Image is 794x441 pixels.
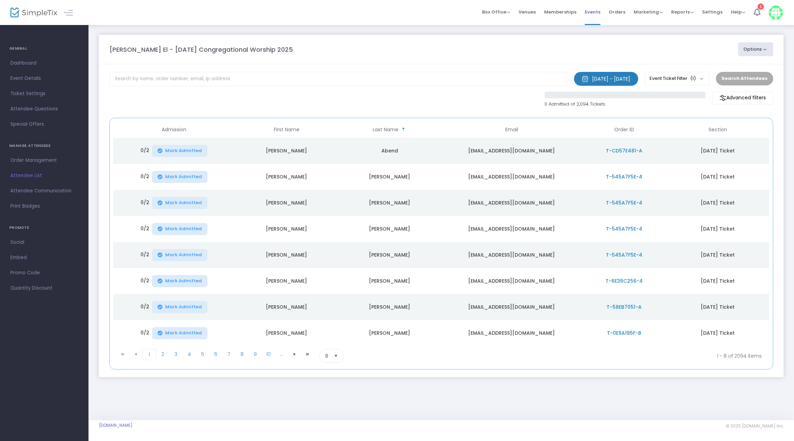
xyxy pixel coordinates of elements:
[666,294,769,320] td: [DATE] Ticket
[441,164,582,190] td: [EMAIL_ADDRESS][DOMAIN_NAME]
[666,216,769,242] td: [DATE] Ticket
[235,216,338,242] td: [PERSON_NAME]
[165,148,202,153] span: Mark Admitted
[10,74,78,83] span: Event Details
[758,3,764,10] div: 1
[441,216,582,242] td: [EMAIL_ADDRESS][DOMAIN_NAME]
[301,349,314,359] span: Go to the last page
[109,72,567,86] input: Search by name, order number, email, ip address
[141,225,149,235] span: 0/2
[165,226,202,232] span: Mark Admitted
[338,242,441,268] td: [PERSON_NAME]
[152,275,208,287] button: Mark Admitted
[606,199,642,206] span: T-545A7F5E-4
[634,9,663,15] span: Marketing
[9,42,79,56] h4: GENERAL
[338,320,441,346] td: [PERSON_NAME]
[606,147,642,154] span: T-CD57E481-A
[10,186,78,195] span: Attendee Communication
[235,294,338,320] td: [PERSON_NAME]
[141,329,149,339] span: 0/2
[338,164,441,190] td: [PERSON_NAME]
[275,349,288,359] span: Page 11
[235,268,338,294] td: [PERSON_NAME]
[248,349,262,359] span: Page 9
[441,190,582,216] td: [EMAIL_ADDRESS][DOMAIN_NAME]
[142,349,156,360] span: Page 1
[9,221,79,235] h4: PROMOTE
[325,352,328,359] span: 8
[10,105,78,114] span: Attendee Questions
[582,75,589,82] img: monthly
[441,294,582,320] td: [EMAIL_ADDRESS][DOMAIN_NAME]
[592,75,630,82] div: [DATE] - [DATE]
[235,190,338,216] td: [PERSON_NAME]
[99,423,133,428] a: [DOMAIN_NAME]
[614,127,634,133] span: Order ID
[338,190,441,216] td: [PERSON_NAME]
[235,242,338,268] td: [PERSON_NAME]
[209,349,222,359] span: Page 6
[262,349,275,359] span: Page 10
[607,303,642,310] span: T-58EB7051-A
[10,59,78,68] span: Dashboard
[606,277,643,284] span: T-6E36C256-4
[666,268,769,294] td: [DATE] Ticket
[373,127,398,133] span: Last Name
[141,251,149,261] span: 0/2
[10,238,78,247] span: Social
[141,303,149,313] span: 0/2
[338,268,441,294] td: [PERSON_NAME]
[338,138,441,164] td: Abend
[156,349,169,359] span: Page 2
[726,423,784,429] span: © 2025 [DOMAIN_NAME] Inc.
[109,45,293,54] m-panel-title: [PERSON_NAME] El - [DATE] Congregational Worship 2025
[288,349,301,359] span: Go to the next page
[666,164,769,190] td: [DATE] Ticket
[544,3,576,21] span: Memberships
[141,173,149,183] span: 0/2
[338,216,441,242] td: [PERSON_NAME]
[666,320,769,346] td: [DATE] Ticket
[235,164,338,190] td: [PERSON_NAME]
[141,147,149,157] span: 0/2
[10,202,78,211] span: Print Badges
[10,89,78,98] span: Ticket Settings
[222,349,235,359] span: Page 7
[441,242,582,268] td: [EMAIL_ADDRESS][DOMAIN_NAME]
[10,171,78,180] span: Attendee List
[292,351,297,357] span: Go to the next page
[274,127,299,133] span: First Name
[666,138,769,164] td: [DATE] Ticket
[709,127,727,133] span: Section
[141,277,149,287] span: 0/2
[165,252,202,258] span: Mark Admitted
[152,171,208,183] button: Mark Admitted
[690,76,696,81] span: (1)
[505,127,518,133] span: Email
[10,253,78,262] span: Embed
[441,138,582,164] td: [EMAIL_ADDRESS][DOMAIN_NAME]
[152,197,208,209] button: Mark Admitted
[152,145,208,157] button: Mark Admitted
[141,199,149,209] span: 0/2
[10,268,78,277] span: Promo Code
[606,251,642,258] span: T-545A7F5E-4
[235,349,248,359] span: Page 8
[169,349,183,359] span: Page 3
[10,120,78,129] span: Special Offers
[113,122,769,346] div: Data table
[671,9,694,15] span: Reports
[731,9,745,15] span: Help
[305,351,311,357] span: Go to the last page
[162,127,186,133] span: Admission
[10,284,78,293] span: Quantity Discount
[518,3,536,21] span: Venues
[544,101,706,108] p: 0 Admitted of 2,094 Tickets
[10,156,78,165] span: Order Management
[606,225,642,232] span: T-545A7F5E-4
[165,174,202,180] span: Mark Admitted
[585,3,600,21] span: Events
[338,294,441,320] td: [PERSON_NAME]
[165,278,202,284] span: Mark Admitted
